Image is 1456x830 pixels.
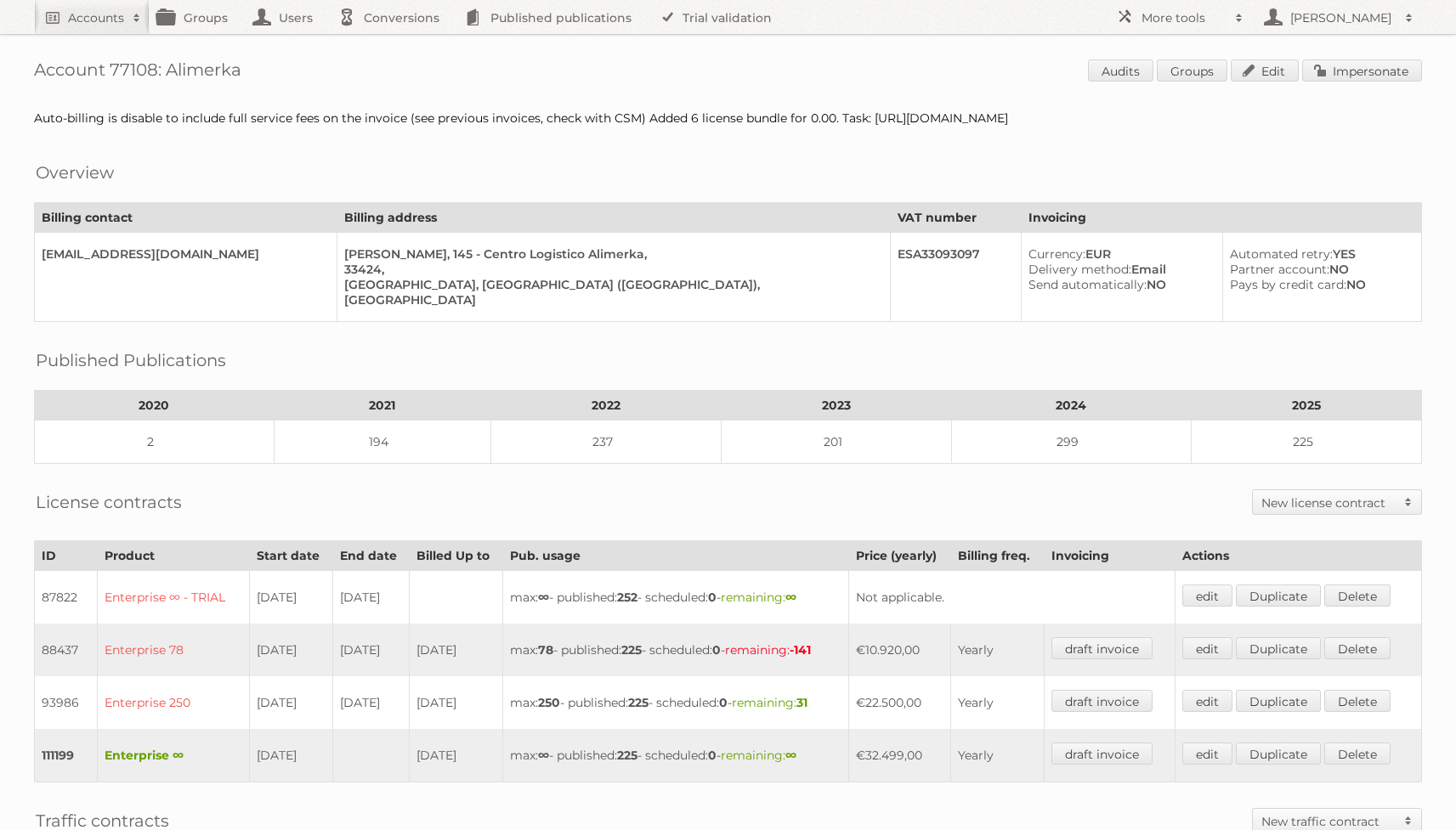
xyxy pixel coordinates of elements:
[951,729,1044,782] td: Yearly
[490,391,721,421] th: 2022
[503,624,849,676] td: max: - published: - scheduled: -
[332,571,409,624] td: [DATE]
[68,9,124,26] h2: Accounts
[344,262,876,277] div: 33424,
[785,590,796,605] strong: ∞
[952,391,1192,421] th: 2024
[725,642,811,658] span: remaining:
[250,729,333,782] td: [DATE]
[849,729,951,782] td: €32.499,00
[951,676,1044,729] td: Yearly
[98,676,250,729] td: Enterprise 250
[35,391,275,421] th: 2020
[721,590,796,605] span: remaining:
[621,642,642,658] strong: 225
[617,590,637,605] strong: 252
[1230,277,1346,292] span: Pays by credit card:
[719,695,728,710] strong: 0
[35,541,98,571] th: ID
[617,748,637,763] strong: 225
[722,391,952,421] th: 2023
[1396,490,1421,514] span: Toggle
[951,624,1044,676] td: Yearly
[951,541,1044,571] th: Billing freq.
[538,748,549,763] strong: ∞
[849,624,951,676] td: €10.920,00
[1182,584,1232,607] a: edit
[409,676,503,729] td: [DATE]
[1230,277,1408,292] div: NO
[1051,742,1153,765] a: draft invoice
[1191,391,1421,421] th: 2025
[250,541,333,571] th: Start date
[1157,59,1227,82] a: Groups
[1236,690,1321,712] a: Duplicate
[503,541,849,571] th: Pub. usage
[1182,690,1232,712] a: edit
[538,642,553,658] strong: 78
[35,624,98,676] td: 88437
[490,421,721,464] td: 237
[1236,742,1321,765] a: Duplicate
[785,748,796,763] strong: ∞
[1261,813,1396,830] h2: New traffic contract
[1028,262,1209,277] div: Email
[1230,262,1329,277] span: Partner account:
[1253,490,1421,514] a: New license contract
[36,160,114,185] h2: Overview
[34,59,1422,85] h1: Account 77108: Alimerka
[1231,59,1299,82] a: Edit
[1044,541,1176,571] th: Invoicing
[409,624,503,676] td: [DATE]
[344,246,876,262] div: [PERSON_NAME], 145 - Centro Logistico Alimerka,
[708,590,717,605] strong: 0
[1182,742,1232,765] a: edit
[1324,584,1391,607] a: Delete
[250,624,333,676] td: [DATE]
[274,421,490,464] td: 194
[344,277,876,292] div: [GEOGRAPHIC_DATA], [GEOGRAPHIC_DATA] ([GEOGRAPHIC_DATA]),
[1051,637,1153,659] a: draft invoice
[890,233,1021,322] td: ESA33093097
[409,729,503,782] td: [DATE]
[344,292,876,308] div: [GEOGRAPHIC_DATA]
[1230,262,1408,277] div: NO
[34,110,1422,126] div: Auto-billing is disable to include full service fees on the invoice (see previous invoices, check...
[1182,637,1232,659] a: edit
[1191,421,1421,464] td: 225
[849,571,1176,624] td: Not applicable.
[1302,59,1422,82] a: Impersonate
[952,421,1192,464] td: 299
[332,541,409,571] th: End date
[1286,9,1397,26] h2: [PERSON_NAME]
[98,729,250,782] td: Enterprise ∞
[1021,203,1421,233] th: Invoicing
[538,590,549,605] strong: ∞
[1230,246,1408,262] div: YES
[503,571,849,624] td: max: - published: - scheduled: -
[849,676,951,729] td: €22.500,00
[1028,262,1131,277] span: Delivery method:
[1028,277,1209,292] div: NO
[332,624,409,676] td: [DATE]
[849,541,951,571] th: Price (yearly)
[503,729,849,782] td: max: - published: - scheduled: -
[732,695,807,710] span: remaining:
[250,571,333,624] td: [DATE]
[1324,637,1391,659] a: Delete
[274,391,490,421] th: 2021
[409,541,503,571] th: Billed Up to
[1028,246,1209,262] div: EUR
[721,748,796,763] span: remaining:
[1028,277,1147,292] span: Send automatically:
[35,676,98,729] td: 93986
[628,695,649,710] strong: 225
[1324,690,1391,712] a: Delete
[503,676,849,729] td: max: - published: - scheduled: -
[98,624,250,676] td: Enterprise 78
[708,748,717,763] strong: 0
[1142,9,1227,26] h2: More tools
[1176,541,1422,571] th: Actions
[337,203,890,233] th: Billing address
[538,695,560,710] strong: 250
